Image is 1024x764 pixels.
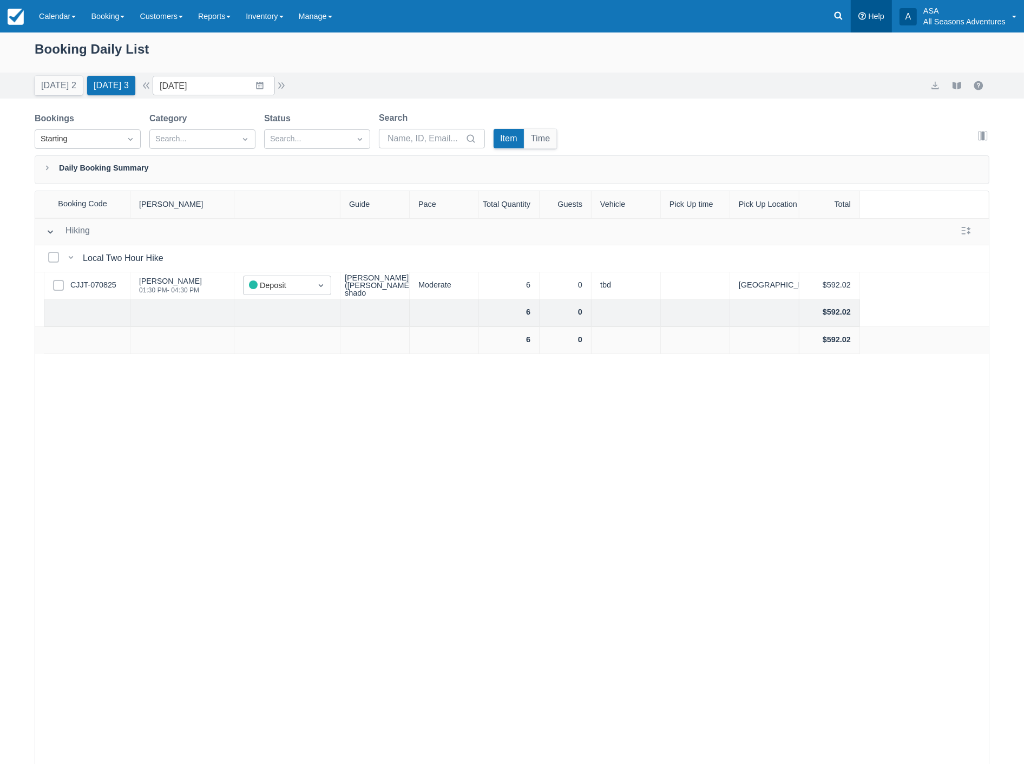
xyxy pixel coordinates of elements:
[41,133,115,145] div: Starting
[799,272,860,299] div: $592.02
[540,272,592,299] div: 0
[149,112,191,125] label: Category
[70,279,116,291] a: CJJT-070825
[730,272,799,299] div: [GEOGRAPHIC_DATA]
[858,12,866,20] i: Help
[130,191,234,218] div: [PERSON_NAME]
[868,12,884,21] span: Help
[923,16,1006,27] p: All Seasons Adventures
[540,299,592,327] div: 0
[139,287,202,293] div: 01:30 PM - 04:30 PM
[35,112,78,125] label: Bookings
[799,191,860,218] div: Total
[524,129,557,148] button: Time
[264,112,295,125] label: Status
[316,280,326,291] span: Dropdown icon
[799,327,860,354] div: $592.02
[410,191,479,218] div: Pace
[540,191,592,218] div: Guests
[8,9,24,25] img: checkfront-main-nav-mini-logo.png
[139,277,202,285] div: [PERSON_NAME]
[929,79,942,92] button: export
[661,191,730,218] div: Pick Up time
[592,272,661,299] div: tbd
[923,5,1006,16] p: ASA
[592,191,661,218] div: Vehicle
[35,76,83,95] button: [DATE] 2
[35,155,989,184] div: Daily Booking Summary
[87,76,135,95] button: [DATE] 3
[240,134,251,145] span: Dropdown icon
[900,8,917,25] div: A
[249,279,306,292] div: Deposit
[730,191,799,218] div: Pick Up Location
[379,112,412,125] label: Search
[355,134,365,145] span: Dropdown icon
[479,327,540,354] div: 6
[799,299,860,327] div: $592.02
[479,299,540,327] div: 6
[410,272,479,299] div: Moderate
[479,272,540,299] div: 6
[345,274,411,297] div: [PERSON_NAME] ([PERSON_NAME] shado
[35,191,130,218] div: Booking Code
[479,191,540,218] div: Total Quantity
[42,222,94,241] button: Hiking
[540,327,592,354] div: 0
[153,76,275,95] input: Date
[125,134,136,145] span: Dropdown icon
[388,129,463,148] input: Name, ID, Email...
[340,191,410,218] div: Guide
[494,129,524,148] button: Item
[35,39,989,70] div: Booking Daily List
[83,252,168,265] div: Local Two Hour Hike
